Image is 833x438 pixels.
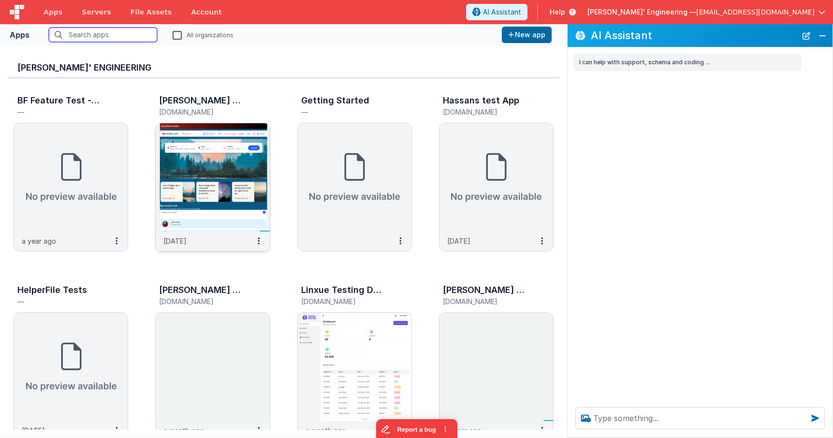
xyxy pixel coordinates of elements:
h3: Getting Started [301,96,369,105]
span: File Assets [131,7,172,17]
p: I can help with support, schema and coding ... [579,57,796,67]
p: [DATE] [447,236,470,246]
p: [DATE] [22,425,45,436]
button: New app [502,27,552,43]
button: AI Assistant [466,4,527,20]
h5: [DOMAIN_NAME] [301,298,388,305]
h2: AI Assistant [591,29,797,41]
button: Close [816,29,829,43]
span: AI Assistant [483,7,521,17]
h3: Linxue Testing DND [301,285,385,295]
p: a month ago [163,425,204,436]
label: All organizations [173,30,234,39]
h5: — [301,108,388,116]
h5: — [17,108,104,116]
h5: [DOMAIN_NAME] [159,298,246,305]
h3: [PERSON_NAME] Test App new [443,285,526,295]
h3: [PERSON_NAME]' Engineering [17,63,550,73]
h5: [DOMAIN_NAME] [443,298,529,305]
span: Servers [82,7,111,17]
span: Apps [44,7,62,17]
h3: [PERSON_NAME] test App [159,96,243,105]
div: Apps [10,29,29,41]
h3: [PERSON_NAME] App [159,285,243,295]
button: New Chat [800,29,813,43]
h3: HelperFile Tests [17,285,87,295]
p: a year ago [447,425,482,436]
h5: [DOMAIN_NAME] [443,108,529,116]
span: [EMAIL_ADDRESS][DOMAIN_NAME] [696,7,815,17]
span: Help [550,7,565,17]
h3: BF Feature Test - Test Business File [17,96,101,105]
p: a year ago [22,236,56,246]
h5: [DOMAIN_NAME] [159,108,246,116]
input: Search apps [49,28,157,42]
p: a month ago [306,425,346,436]
span: [PERSON_NAME]' Engineering — [587,7,696,17]
button: [PERSON_NAME]' Engineering — [EMAIL_ADDRESS][DOMAIN_NAME] [587,7,825,17]
h3: Hassans test App [443,96,519,105]
p: [DATE] [163,236,187,246]
h5: — [17,298,104,305]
